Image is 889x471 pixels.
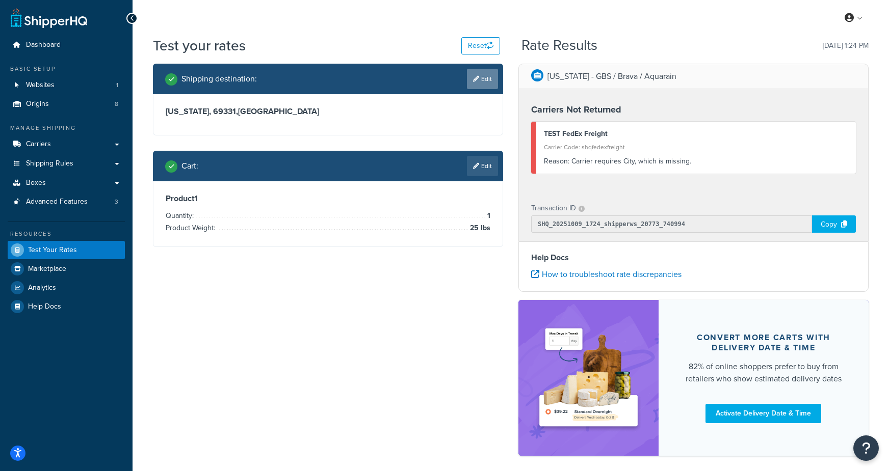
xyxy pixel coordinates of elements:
[166,193,490,204] h3: Product 1
[467,69,498,89] a: Edit
[531,201,576,215] p: Transaction ID
[8,95,125,114] li: Origins
[8,174,125,192] a: Boxes
[26,81,55,90] span: Websites
[8,192,125,211] a: Advanced Features3
[8,230,125,238] div: Resources
[166,210,196,221] span: Quantity:
[181,74,257,84] h2: Shipping destination :
[544,156,569,167] span: Reason:
[28,265,66,273] span: Marketplace
[8,192,125,211] li: Advanced Features
[683,361,844,385] div: 82% of online shoppers prefer to buy from retailers who show estimated delivery dates
[8,36,125,54] a: Dashboard
[26,41,61,49] span: Dashboard
[853,435,879,461] button: Open Resource Center
[26,159,73,168] span: Shipping Rules
[683,333,844,353] div: Convert more carts with delivery date & time
[26,198,88,206] span: Advanced Features
[8,65,125,73] div: Basic Setup
[544,154,848,169] div: Carrier requires City, which is missing.
[8,297,125,316] a: Help Docs
[153,36,246,56] h1: Test your rates
[28,284,56,292] span: Analytics
[181,161,198,171] h2: Cart :
[26,179,46,187] span: Boxes
[28,246,77,255] span: Test Your Rates
[116,81,118,90] span: 1
[705,404,821,423] a: Activate Delivery Date & Time
[812,215,856,233] div: Copy
[544,127,848,141] div: TEST FedEx Freight
[467,156,498,176] a: Edit
[531,103,621,116] strong: Carriers Not Returned
[8,135,125,154] a: Carriers
[485,210,490,222] span: 1
[8,76,125,95] a: Websites1
[531,252,856,264] h4: Help Docs
[26,140,51,149] span: Carriers
[521,38,597,53] h2: Rate Results
[28,302,61,311] span: Help Docs
[8,124,125,132] div: Manage Shipping
[544,140,848,154] div: Carrier Code: shqfedexfreight
[166,223,218,233] span: Product Weight:
[166,106,490,117] h3: [US_STATE], 69331 , [GEOGRAPHIC_DATA]
[547,69,676,84] p: [US_STATE] - GBS / Brava / Aquarain
[534,315,643,440] img: feature-image-ddt-36eae7f7280da8017bfb280eaccd9c446f90b1fe08728e4019434db127062ab4.png
[8,260,125,278] a: Marketplace
[531,268,682,280] a: How to troubleshoot rate discrepancies
[8,154,125,173] a: Shipping Rules
[115,100,118,108] span: 8
[461,37,500,54] button: Reset
[8,95,125,114] a: Origins8
[115,198,118,206] span: 3
[823,39,869,53] p: [DATE] 1:24 PM
[8,279,125,297] a: Analytics
[8,241,125,259] a: Test Your Rates
[26,100,49,108] span: Origins
[467,222,490,234] span: 25 lbs
[8,76,125,95] li: Websites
